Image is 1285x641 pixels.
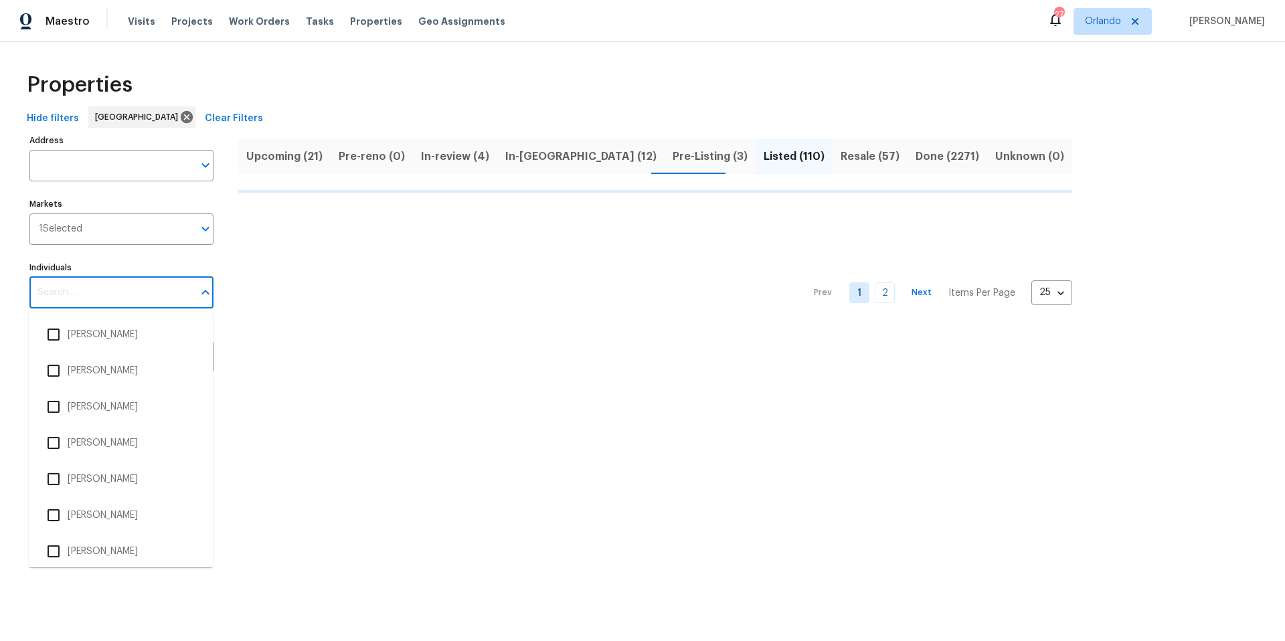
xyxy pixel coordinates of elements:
a: Goto page 1 [849,282,869,303]
label: Individuals [29,264,213,272]
nav: Pagination Navigation [801,201,1072,385]
li: [PERSON_NAME] [39,320,202,349]
span: Hide filters [27,110,79,127]
input: Search ... [29,277,193,308]
span: Resale (57) [841,147,899,166]
li: [PERSON_NAME] [39,393,202,421]
span: Clear Filters [205,110,263,127]
span: Done (2271) [916,147,979,166]
p: Items Per Page [948,286,1015,300]
span: Listed (110) [764,147,825,166]
button: Close [196,283,215,302]
a: Goto page 2 [875,282,895,303]
span: Properties [27,78,133,92]
div: 27 [1054,8,1063,21]
label: Markets [29,200,213,208]
span: In-[GEOGRAPHIC_DATA] (12) [505,147,657,166]
li: [PERSON_NAME] [39,429,202,457]
span: In-review (4) [421,147,489,166]
span: Unknown (0) [995,147,1064,166]
label: Address [29,136,213,145]
span: 1 Selected [39,223,82,235]
button: Next [900,283,943,302]
span: Pre-reno (0) [339,147,405,166]
span: Orlando [1085,15,1121,28]
li: [PERSON_NAME] [39,537,202,565]
span: [GEOGRAPHIC_DATA] [95,110,183,124]
span: Maestro [46,15,90,28]
div: [GEOGRAPHIC_DATA] [88,106,195,128]
span: Work Orders [229,15,290,28]
span: Upcoming (21) [246,147,323,166]
span: Visits [128,15,155,28]
span: Projects [171,15,213,28]
li: [PERSON_NAME] [39,357,202,385]
li: [PERSON_NAME] [39,501,202,529]
button: Hide filters [21,106,84,131]
button: Clear Filters [199,106,268,131]
span: Pre-Listing (3) [673,147,748,166]
span: Properties [350,15,402,28]
li: [PERSON_NAME] [39,465,202,493]
div: 25 [1031,275,1072,310]
button: Open [196,219,215,238]
button: Open [196,156,215,175]
span: [PERSON_NAME] [1184,15,1265,28]
span: Tasks [306,17,334,26]
span: Geo Assignments [418,15,505,28]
